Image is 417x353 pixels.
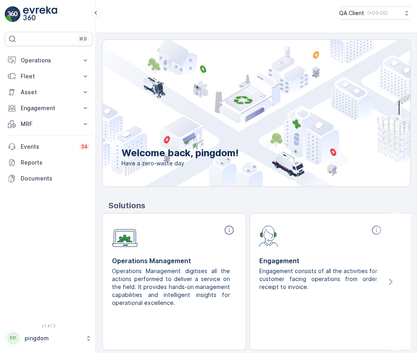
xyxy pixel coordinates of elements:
[339,9,364,17] p: QA Client
[5,52,93,68] button: Operations
[5,68,93,84] button: Fleet
[5,324,93,328] span: v 1.47.3
[21,104,77,112] p: Engagement
[5,139,93,155] a: Events34
[81,144,88,150] p: 34
[25,334,81,342] p: pingdom
[7,332,19,345] div: PP
[259,256,384,266] p: Engagement
[5,6,21,22] img: logo
[21,143,75,151] p: Events
[5,84,93,100] button: Asset
[5,116,93,132] button: MRF
[5,100,93,116] button: Engagement
[21,88,77,96] p: Asset
[122,147,239,159] p: Welcome back, pingdom!
[122,159,239,167] span: Have a zero-waste day
[367,10,388,16] p: ( +03:00 )
[112,267,230,307] p: Operations Management digitises all the actions performed to deliver a service on the field. It p...
[5,171,93,186] a: Documents
[21,159,89,167] p: Reports
[5,330,93,347] button: PPpingdom
[21,120,77,128] p: MRF
[79,36,87,42] p: ⌘B
[112,256,236,266] p: Operations Management
[259,225,278,247] img: module-icon
[108,200,411,211] p: Solutions
[21,56,77,64] p: Operations
[67,40,410,186] img: city illustration
[21,72,77,80] p: Fleet
[339,6,411,20] button: QA Client(+03:00)
[21,175,89,182] p: Documents
[112,225,138,247] img: module-icon
[23,6,57,22] img: logo_light-DOdMpM7g.png
[5,155,93,171] a: Reports
[259,267,377,291] p: Engagement consists of all the activities for customer facing operations from order receipt to in...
